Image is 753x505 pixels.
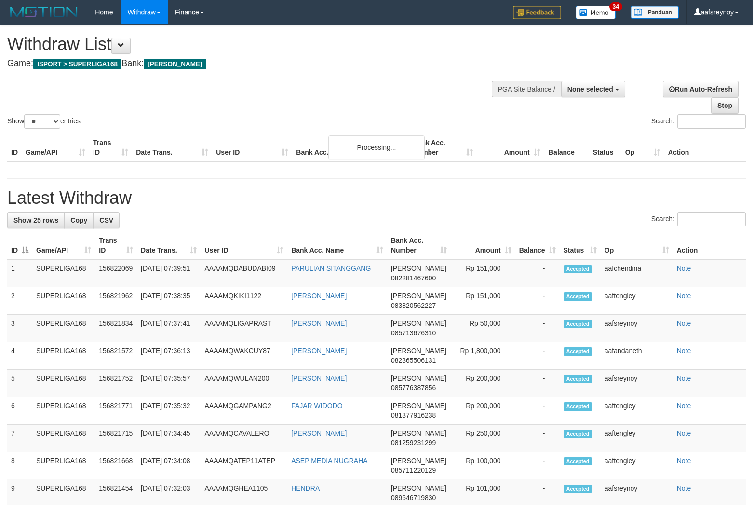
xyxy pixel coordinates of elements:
[515,259,560,287] td: -
[137,370,201,397] td: [DATE] 07:35:57
[7,35,492,54] h1: Withdraw List
[409,134,476,161] th: Bank Acc. Number
[609,2,622,11] span: 34
[93,212,120,228] a: CSV
[99,216,113,224] span: CSV
[7,452,32,479] td: 8
[7,315,32,342] td: 3
[201,342,287,370] td: AAAAMQWAKCUY87
[7,59,492,68] h4: Game: Bank:
[391,412,436,419] span: Copy 081377916238 to clipboard
[544,134,589,161] th: Balance
[95,452,137,479] td: 156821668
[564,402,592,411] span: Accepted
[391,292,446,300] span: [PERSON_NAME]
[291,457,367,465] a: ASEP MEDIA NUGRAHA
[132,134,212,161] th: Date Trans.
[95,397,137,425] td: 156821771
[515,452,560,479] td: -
[564,292,592,301] span: Accepted
[391,265,446,272] span: [PERSON_NAME]
[451,315,515,342] td: Rp 50,000
[677,114,746,129] input: Search:
[567,85,613,93] span: None selected
[95,315,137,342] td: 156821834
[391,319,446,327] span: [PERSON_NAME]
[70,216,87,224] span: Copy
[677,429,691,437] a: Note
[291,374,347,382] a: [PERSON_NAME]
[7,259,32,287] td: 1
[137,259,201,287] td: [DATE] 07:39:51
[328,135,425,159] div: Processing...
[7,134,22,161] th: ID
[677,265,691,272] a: Note
[95,287,137,315] td: 156821962
[22,134,89,161] th: Game/API
[95,232,137,259] th: Trans ID: activate to sort column ascending
[7,287,32,315] td: 2
[477,134,544,161] th: Amount
[7,5,81,19] img: MOTION_logo.png
[292,134,409,161] th: Bank Acc. Name
[515,425,560,452] td: -
[32,370,95,397] td: SUPERLIGA168
[601,259,673,287] td: aafchendina
[144,59,206,69] span: [PERSON_NAME]
[451,452,515,479] td: Rp 100,000
[492,81,561,97] div: PGA Site Balance /
[451,232,515,259] th: Amount: activate to sort column ascending
[391,374,446,382] span: [PERSON_NAME]
[33,59,121,69] span: ISPORT > SUPERLIGA168
[291,429,347,437] a: [PERSON_NAME]
[513,6,561,19] img: Feedback.jpg
[664,134,746,161] th: Action
[564,430,592,438] span: Accepted
[564,375,592,383] span: Accepted
[651,212,746,226] label: Search:
[564,320,592,328] span: Accepted
[391,347,446,355] span: [PERSON_NAME]
[32,232,95,259] th: Game/API: activate to sort column ascending
[95,370,137,397] td: 156821752
[515,342,560,370] td: -
[32,315,95,342] td: SUPERLIGA168
[576,6,616,19] img: Button%20Memo.svg
[95,342,137,370] td: 156821572
[13,216,58,224] span: Show 25 rows
[564,457,592,465] span: Accepted
[391,402,446,410] span: [PERSON_NAME]
[201,287,287,315] td: AAAAMQKIKI1122
[137,287,201,315] td: [DATE] 07:38:35
[663,81,739,97] a: Run Auto-Refresh
[677,484,691,492] a: Note
[515,287,560,315] td: -
[391,302,436,309] span: Copy 083820562227 to clipboard
[564,485,592,493] span: Accepted
[95,259,137,287] td: 156822069
[711,97,739,114] a: Stop
[201,315,287,342] td: AAAAMQLIGAPRAST
[564,347,592,356] span: Accepted
[32,259,95,287] td: SUPERLIGA168
[560,232,601,259] th: Status: activate to sort column ascending
[673,232,746,259] th: Action
[601,232,673,259] th: Op: activate to sort column ascending
[601,287,673,315] td: aaftengley
[201,425,287,452] td: AAAAMQCAVALERO
[24,114,60,129] select: Showentries
[391,384,436,392] span: Copy 085776387856 to clipboard
[601,370,673,397] td: aafsreynoy
[391,466,436,474] span: Copy 085711220129 to clipboard
[291,402,343,410] a: FAJAR WIDODO
[601,452,673,479] td: aaftengley
[601,425,673,452] td: aaftengley
[7,370,32,397] td: 5
[391,457,446,465] span: [PERSON_NAME]
[212,134,292,161] th: User ID
[601,315,673,342] td: aafsreynoy
[391,357,436,364] span: Copy 082365506131 to clipboard
[137,232,201,259] th: Date Trans.: activate to sort column ascending
[451,370,515,397] td: Rp 200,000
[391,329,436,337] span: Copy 085713676310 to clipboard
